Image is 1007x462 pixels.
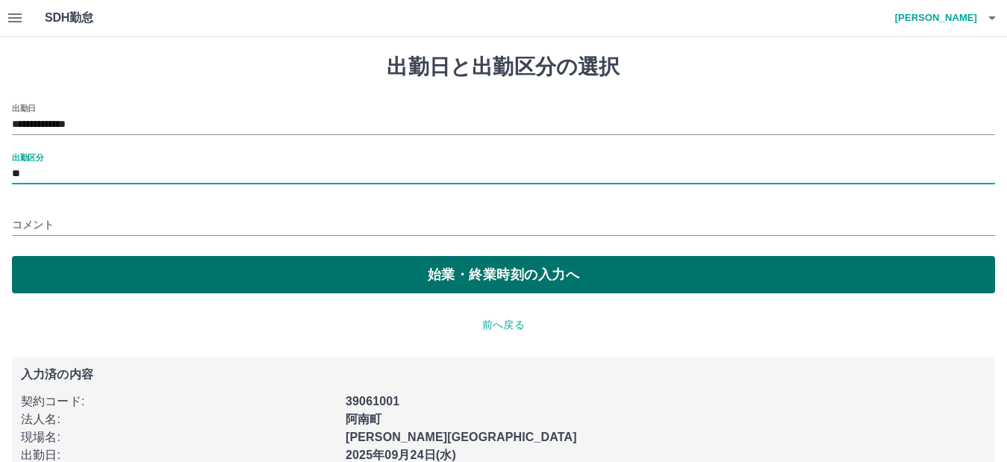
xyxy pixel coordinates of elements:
p: 入力済の内容 [21,369,986,381]
b: 2025年09月24日(水) [346,449,456,461]
b: 39061001 [346,395,399,408]
p: 現場名 : [21,428,337,446]
button: 始業・終業時刻の入力へ [12,256,995,293]
label: 出勤区分 [12,152,43,163]
h1: 出勤日と出勤区分の選択 [12,54,995,80]
b: 阿南町 [346,413,381,425]
p: 前へ戻る [12,317,995,333]
p: 法人名 : [21,411,337,428]
b: [PERSON_NAME][GEOGRAPHIC_DATA] [346,431,577,443]
label: 出勤日 [12,102,36,113]
p: 契約コード : [21,393,337,411]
